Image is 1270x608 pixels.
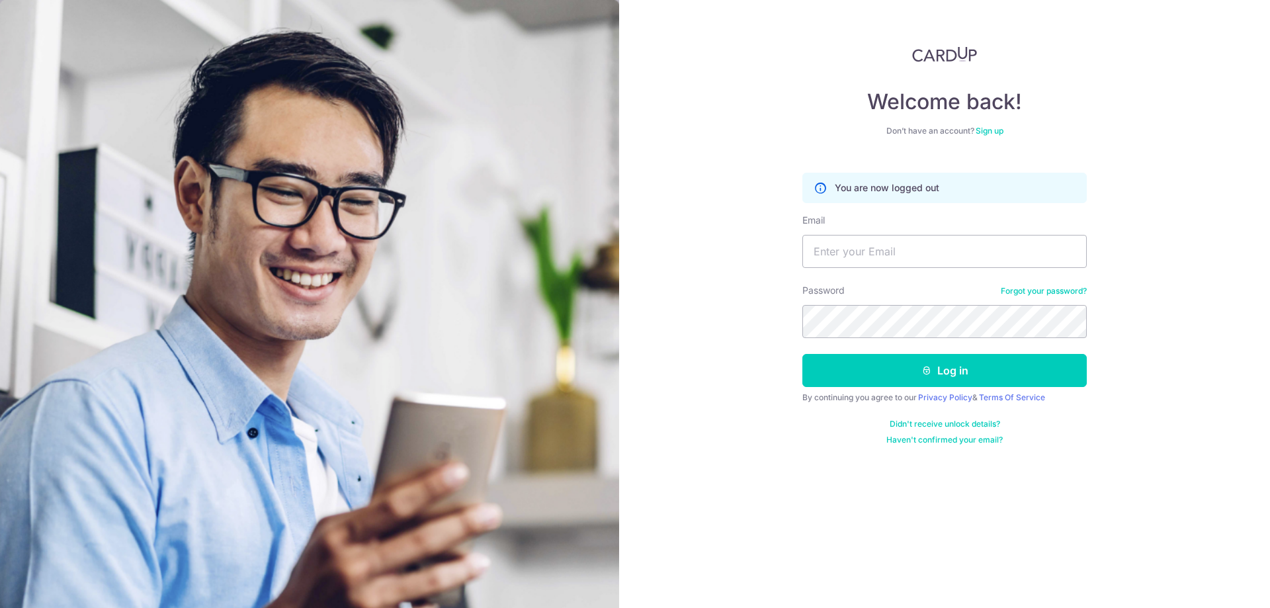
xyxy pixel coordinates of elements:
a: Didn't receive unlock details? [890,419,1000,429]
button: Log in [802,354,1087,387]
a: Forgot your password? [1001,286,1087,296]
img: CardUp Logo [912,46,977,62]
label: Password [802,284,845,297]
h4: Welcome back! [802,89,1087,115]
a: Haven't confirmed your email? [886,435,1003,445]
label: Email [802,214,825,227]
div: Don’t have an account? [802,126,1087,136]
p: You are now logged out [835,181,939,195]
a: Sign up [976,126,1003,136]
a: Terms Of Service [979,392,1045,402]
div: By continuing you agree to our & [802,392,1087,403]
input: Enter your Email [802,235,1087,268]
a: Privacy Policy [918,392,972,402]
